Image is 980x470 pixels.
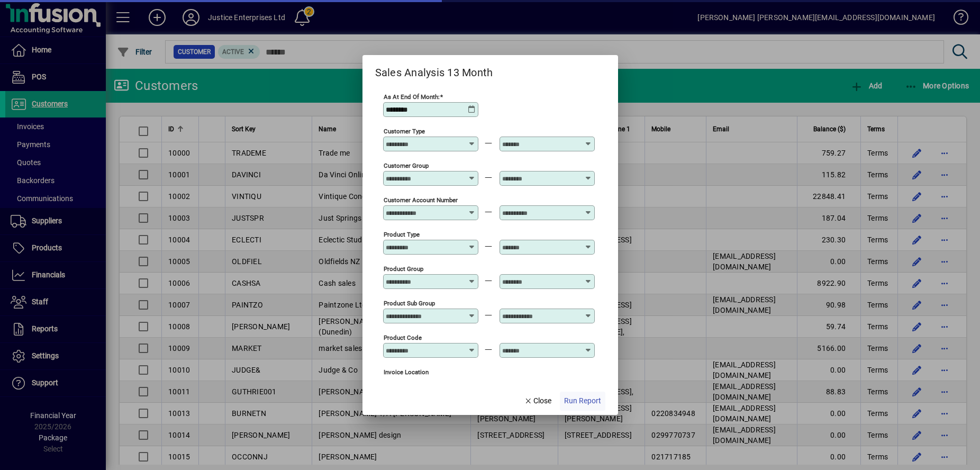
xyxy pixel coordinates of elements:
[564,395,601,406] span: Run Report
[560,392,605,411] button: Run Report
[524,395,551,406] span: Close
[384,300,435,307] mat-label: Product Sub Group
[384,368,429,376] mat-label: Invoice location
[520,392,556,411] button: Close
[384,265,423,273] mat-label: Product Group
[384,334,422,341] mat-label: Product Code
[362,55,506,81] h2: Sales Analysis 13 Month
[384,93,440,101] mat-label: As at end of month:
[384,196,458,204] mat-label: Customer Account Number
[384,162,429,169] mat-label: Customer Group
[384,128,425,135] mat-label: Customer Type
[384,231,420,238] mat-label: Product Type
